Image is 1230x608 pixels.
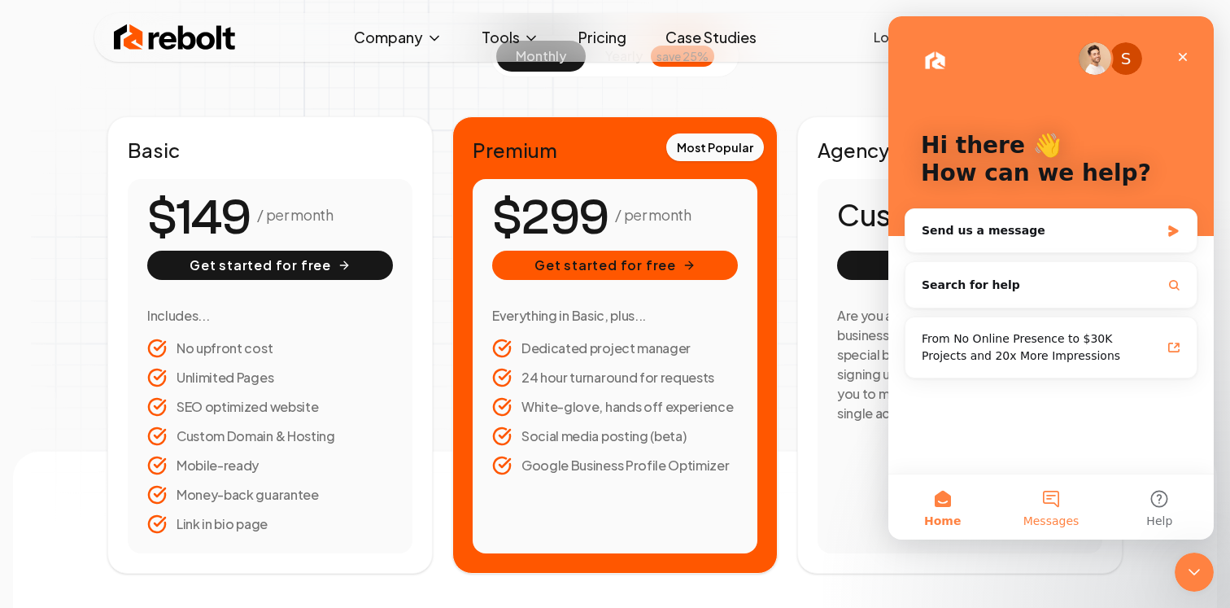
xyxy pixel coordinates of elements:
[492,251,738,280] button: Get started for free
[147,182,251,255] number-flow-react: $149
[492,306,738,326] h3: Everything in Basic, plus...
[147,456,393,475] li: Mobile-ready
[492,397,738,417] li: White-glove, hands off experience
[837,251,1083,280] button: Contact us
[565,21,639,54] a: Pricing
[147,397,393,417] li: SEO optimized website
[666,133,764,161] div: Most Popular
[147,339,393,358] li: No upfront cost
[1175,553,1214,592] iframe: Intercom live chat
[473,137,757,163] h2: Premium
[837,306,1083,423] h3: Are you an agency looking to scale your business? We've got you covered. Get special bulk website...
[128,137,412,163] h2: Basic
[492,339,738,358] li: Dedicated project manager
[257,203,333,226] p: / per month
[147,514,393,534] li: Link in bio page
[492,368,738,387] li: 24 hour turnaround for requests
[837,199,1083,231] h1: Custom
[888,16,1214,540] iframe: Intercom live chat
[615,203,691,226] p: / per month
[147,251,393,280] button: Get started for free
[147,368,393,387] li: Unlimited Pages
[492,426,738,446] li: Social media posting (beta)
[147,306,393,326] h3: Includes...
[492,456,738,475] li: Google Business Profile Optimizer
[818,137,1102,163] h2: Agency Plan
[492,182,608,255] number-flow-react: $299
[114,21,236,54] img: Rebolt Logo
[341,21,456,54] button: Company
[147,426,393,446] li: Custom Domain & Hosting
[469,21,552,54] button: Tools
[652,21,770,54] a: Case Studies
[874,28,909,47] a: Login
[147,485,393,505] li: Money-back guarantee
